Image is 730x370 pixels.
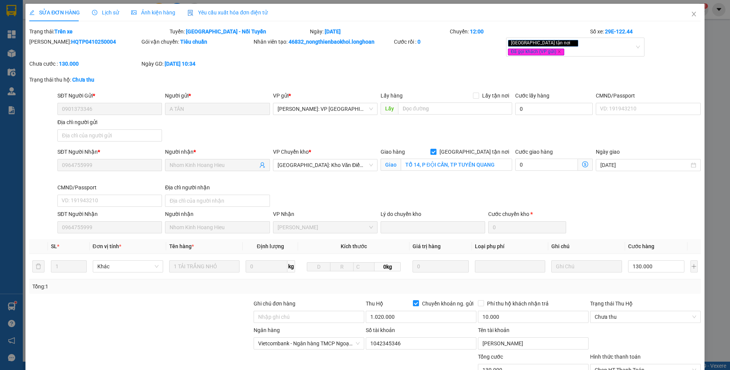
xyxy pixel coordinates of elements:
[93,243,121,249] span: Đơn vị tính
[595,311,696,323] span: Chưa thu
[381,93,403,99] span: Lấy hàng
[341,243,367,249] span: Kích thước
[375,262,400,271] span: 0kg
[278,222,373,233] span: Tuyên Quang
[131,9,175,16] span: Ảnh kiện hàng
[259,162,265,168] span: user-add
[32,260,44,272] button: delete
[381,102,398,115] span: Lấy
[187,9,268,16] span: Yêu cầu xuất hóa đơn điện tử
[478,327,509,333] label: Tên tài khoản
[508,40,578,47] span: [GEOGRAPHIC_DATA] tận nơi
[436,148,512,156] span: [GEOGRAPHIC_DATA] tận nơi
[330,262,354,271] input: R
[551,260,622,272] input: Ghi Chú
[72,77,94,83] b: Chưa thu
[57,183,162,192] div: CMND/Passport
[165,91,270,100] div: Người gửi
[165,210,270,218] div: Người nhận
[690,260,698,272] button: plus
[180,39,207,45] b: Tiêu chuẩn
[307,262,330,271] input: D
[417,39,421,45] b: 0
[165,195,270,207] input: Địa chỉ của người nhận
[187,10,194,16] img: icon
[353,262,375,271] input: C
[278,159,373,171] span: Hà Nội: Kho Văn Điển Thanh Trì
[141,38,252,46] div: Gói vận chuyển:
[381,149,405,155] span: Giao hàng
[515,149,553,155] label: Cước giao hàng
[484,299,552,308] span: Phí thu hộ khách nhận trả
[29,9,80,16] span: SỬA ĐƠN HÀNG
[479,91,512,100] span: Lấy tận nơi
[29,60,140,68] div: Chưa cước :
[628,243,654,249] span: Cước hàng
[691,11,697,17] span: close
[273,91,378,100] div: VP gửi
[557,50,561,54] span: close
[515,103,593,115] input: Cước lấy hàng
[381,210,485,218] div: Lý do chuyển kho
[381,159,401,171] span: Giao
[57,91,162,100] div: SĐT Người Gửi
[413,260,469,272] input: 0
[141,60,252,68] div: Ngày GD:
[51,243,57,249] span: SL
[92,9,119,16] span: Lịch sử
[186,28,266,35] b: [GEOGRAPHIC_DATA] - Nối Tuyến
[92,10,97,15] span: clock-circle
[401,159,512,171] input: Giao tận nơi
[29,38,140,46] div: [PERSON_NAME]:
[600,161,689,169] input: Ngày giao
[515,93,549,99] label: Cước lấy hàng
[515,159,578,171] input: Cước giao hàng
[254,311,364,323] input: Ghi chú đơn hàng
[590,299,701,308] div: Trạng thái Thu Hộ
[169,27,309,36] div: Tuyến:
[366,337,476,350] input: Số tài khoản
[472,239,548,254] th: Loại phụ phí
[57,210,162,218] div: SĐT Người Nhận
[273,149,309,155] span: VP Chuyển kho
[165,148,270,156] div: Người nhận
[488,210,566,218] div: Cước chuyển kho
[97,261,159,272] span: Khác
[478,337,589,350] input: Tên tài khoản
[398,102,512,115] input: Dọc đường
[169,260,240,272] input: VD: Bàn, Ghế
[169,243,194,249] span: Tên hàng
[478,354,503,360] span: Tổng cước
[596,91,700,100] div: CMND/Passport
[57,129,162,142] input: Địa chỉ của người gửi
[366,301,383,307] span: Thu Hộ
[287,260,295,272] span: kg
[59,61,79,67] b: 130.000
[590,354,641,360] label: Hình thức thanh toán
[257,243,284,249] span: Định lượng
[508,49,565,55] span: Đã gọi khách (VP gửi)
[165,183,270,192] div: Địa chỉ người nhận
[449,27,589,36] div: Chuyến:
[273,210,378,218] div: VP Nhận
[589,27,701,36] div: Số xe:
[394,38,505,46] div: Cước rồi :
[683,4,705,25] button: Close
[605,28,633,35] b: 29E-122.44
[254,327,280,333] label: Ngân hàng
[258,338,360,349] span: Vietcombank - Ngân hàng TMCP Ngoại Thương Việt Nam
[278,103,373,115] span: Hồ Chí Minh: VP Quận Tân Phú
[57,148,162,156] div: SĐT Người Nhận
[131,10,136,15] span: picture
[29,27,169,36] div: Trạng thái:
[470,28,484,35] b: 12:00
[32,282,282,291] div: Tổng: 1
[29,76,168,84] div: Trạng thái thu hộ:
[57,118,162,126] div: Địa chỉ người gửi
[254,301,295,307] label: Ghi chú đơn hàng
[582,161,588,167] span: dollar-circle
[289,39,375,45] b: 46832_nongthienbaokhoi.longhoan
[419,299,476,308] span: Chuyển khoản ng. gửi
[71,39,116,45] b: HQTP0410250004
[571,41,575,45] span: close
